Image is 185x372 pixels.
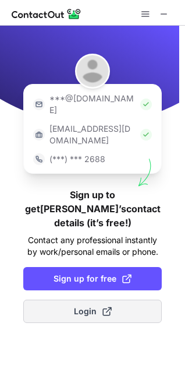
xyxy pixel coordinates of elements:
[75,54,110,89] img: Sumit Visen
[23,234,162,258] p: Contact any professional instantly by work/personal emails or phone.
[33,99,45,110] img: https://contactout.com/extension/app/static/media/login-email-icon.f64bce713bb5cd1896fef81aa7b14a...
[33,153,45,165] img: https://contactout.com/extension/app/static/media/login-phone-icon.bacfcb865e29de816d437549d7f4cb...
[12,7,81,21] img: ContactOut v5.3.10
[23,300,162,323] button: Login
[23,188,162,230] h1: Sign up to get [PERSON_NAME]’s contact details (it’s free!)
[54,273,131,285] span: Sign up for free
[49,123,136,146] p: [EMAIL_ADDRESS][DOMAIN_NAME]
[140,99,152,110] img: Check Icon
[33,129,45,141] img: https://contactout.com/extension/app/static/media/login-work-icon.638a5007170bc45168077fde17b29a1...
[140,129,152,141] img: Check Icon
[74,306,112,317] span: Login
[49,93,136,116] p: ***@[DOMAIN_NAME]
[23,267,162,290] button: Sign up for free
